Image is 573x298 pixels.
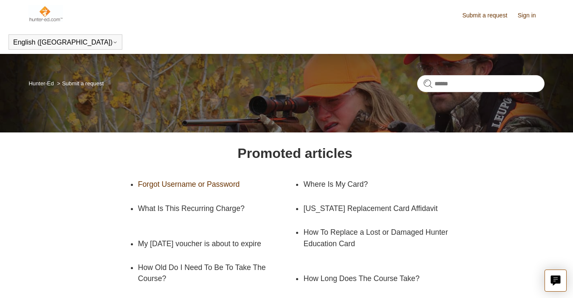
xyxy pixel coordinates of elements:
[237,143,352,163] h1: Promoted articles
[462,11,516,20] a: Submit a request
[13,39,118,46] button: English ([GEOGRAPHIC_DATA])
[138,256,282,291] a: How Old Do I Need To Be To Take The Course?
[138,232,282,256] a: My [DATE] voucher is about to expire
[28,5,63,22] img: Hunter-Ed Help Center home page
[303,267,448,290] a: How Long Does The Course Take?
[55,80,104,87] li: Submit a request
[417,75,545,92] input: Search
[138,172,282,196] a: Forgot Username or Password
[138,197,295,220] a: What Is This Recurring Charge?
[28,80,54,87] a: Hunter-Ed
[303,197,448,220] a: [US_STATE] Replacement Card Affidavit
[545,270,567,292] button: Live chat
[303,220,460,256] a: How To Replace a Lost or Damaged Hunter Education Card
[303,172,448,196] a: Where Is My Card?
[28,80,55,87] li: Hunter-Ed
[518,11,545,20] a: Sign in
